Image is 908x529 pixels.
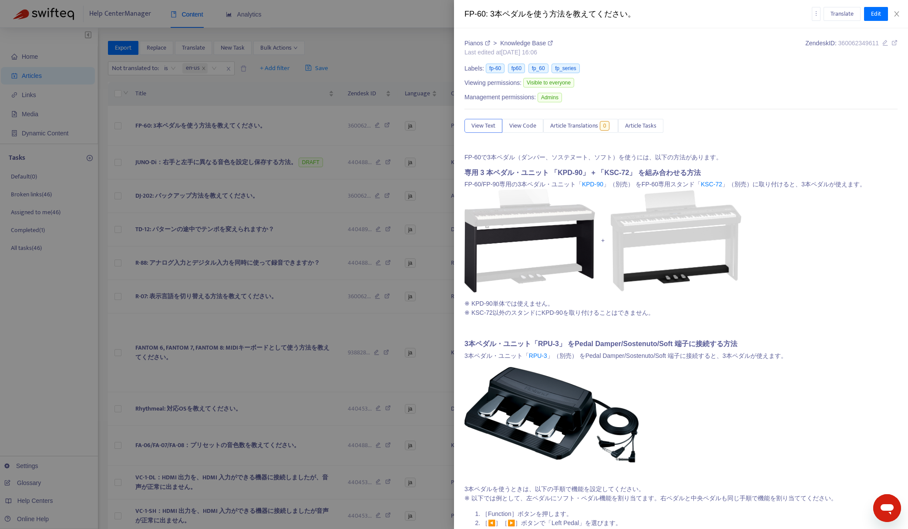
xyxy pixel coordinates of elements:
li: ［◀］［▶］ボタンで「Left Pedal」を選びます。 [482,519,898,528]
div: Last edited at [DATE] 16:06 [464,48,553,57]
li: ［Function］ボタンを押します。 [482,509,898,519]
button: View Code [502,119,543,133]
img: ksc-72_gal.jpg [464,189,595,293]
a: Pianos [464,40,491,47]
span: more [813,10,819,17]
span: Edit [871,9,881,19]
p: FP-60で3本ペダル（ダンパー、ソステヌート、ソフト）を使うには、以下の方法があります。 [464,153,898,162]
span: 0 [600,121,610,131]
span: fp-60 [486,64,504,73]
span: Article Tasks [625,121,656,131]
p: ※ KPD-90単体では使えません。 ※ KSC-72以外のスタンドにKPD-90を取り付けることはできません。 [464,299,898,317]
span: fp60 [508,64,525,73]
span: Admins [538,93,562,102]
div: FP-60: 3本ペダルを使う方法を教えてください。 [464,8,812,20]
a: Knowledge Base [500,40,553,47]
span: Translate [831,9,854,19]
button: View Text [464,119,502,133]
span: View Text [471,121,495,131]
p: 3本ペダル・ユニット「 」（別売） をPedal Damper/Sostenuto/Soft 端子に接続すると、3本ペダルが使えます。 [464,351,898,361]
span: Viewing permissions: [464,78,521,88]
span: fp_60 [528,64,548,73]
img: kpd-90-bk_gal01.jpg [611,190,741,291]
span: Management permissions: [464,93,536,102]
button: Translate [824,7,861,21]
button: Edit [864,7,888,21]
button: more [812,7,821,21]
span: Article Translations [550,121,598,131]
p: 3本ペダルを使うときは、以下の手順で機能を設定してください。 ※ 以下では例として、左ペダルにソフト・ペダル機能を割り当てます。右ペダルと中央ペダルも同じ手順で機能を割り当ててください。 [464,485,898,503]
span: + [601,237,605,244]
div: > [464,39,553,48]
span: Labels: [464,64,484,73]
a: KPD-90 [582,181,603,188]
span: fp_series [552,64,580,73]
a: KSC-72 [701,181,722,188]
span: Visible to everyone [523,78,574,88]
a: RPU-3 [529,352,547,359]
button: Article Tasks [618,119,663,133]
img: rpu-3_angle_gal.jpg [464,367,639,462]
span: 360062349611 [838,40,879,47]
strong: 3本ペダル・ユニット「RPU-3」 をPedal Damper/Sostenuto/Soft 端子に接続する方法 [464,340,737,347]
button: Close [891,10,903,18]
strong: 専用 3 本ペダル・ユニット 「KPD-90」 + 「KSC-72」 を組み合わせる方法 [464,169,701,176]
span: close [893,10,900,17]
iframe: メッセージングウィンドウを開くボタン [873,494,901,522]
button: Article Translations0 [543,119,618,133]
div: Zendesk ID: [805,39,898,57]
span: View Code [509,121,536,131]
p: FP-60/FP-90専用の3本ペダル・ユニット「 」（別売） をFP-60専用スタンド「 」（別売）に取り付けると、3本ペダルが使えます。 [464,180,898,293]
